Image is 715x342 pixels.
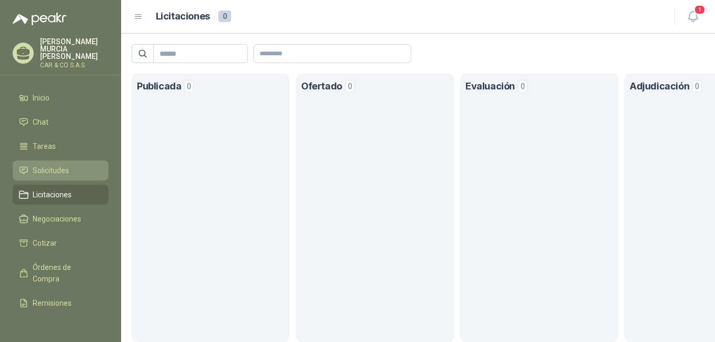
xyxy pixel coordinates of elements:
span: 0 [518,80,528,93]
a: Tareas [13,136,108,156]
h1: Publicada [137,79,181,94]
h1: Adjudicación [630,79,689,94]
a: Cotizar [13,233,108,253]
a: Remisiones [13,293,108,313]
span: 0 [345,80,355,93]
span: 0 [184,80,194,93]
a: Inicio [13,88,108,108]
span: Licitaciones [33,189,72,200]
h1: Licitaciones [156,9,210,24]
a: Chat [13,112,108,132]
span: 0 [692,80,702,93]
img: Logo peakr [13,13,66,25]
span: Chat [33,116,48,128]
span: Solicitudes [33,165,69,176]
span: Remisiones [33,297,72,309]
p: [PERSON_NAME] MURCIA [PERSON_NAME] [40,38,108,60]
span: 1 [694,5,706,15]
span: Inicio [33,92,49,104]
a: Solicitudes [13,160,108,180]
span: Cotizar [33,237,57,249]
span: Negociaciones [33,213,81,225]
span: 0 [219,11,231,22]
button: 1 [683,7,702,26]
span: Tareas [33,140,56,152]
a: Licitaciones [13,185,108,205]
h1: Evaluación [465,79,515,94]
a: Órdenes de Compra [13,257,108,289]
h1: Ofertado [301,79,342,94]
span: Órdenes de Compra [33,261,98,285]
p: CAR & CO S.A.S [40,62,108,68]
a: Negociaciones [13,209,108,229]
